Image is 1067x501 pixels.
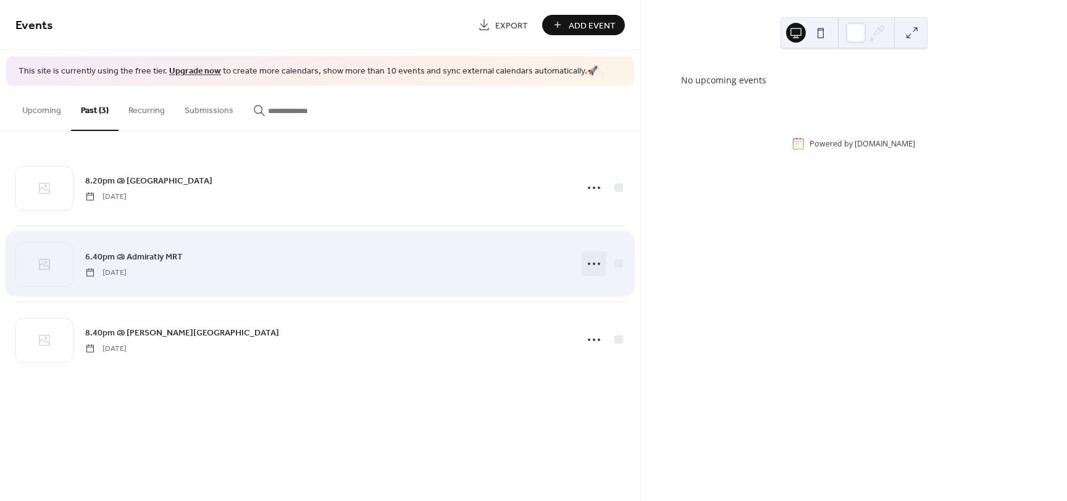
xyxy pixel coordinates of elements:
[85,250,183,264] a: 6.40pm @ Admiratly MRT
[85,326,279,340] a: 8.40pm @ [PERSON_NAME][GEOGRAPHIC_DATA]
[15,14,53,38] span: Events
[85,174,212,188] a: 8.20pm @ [GEOGRAPHIC_DATA]
[175,86,243,130] button: Submissions
[85,191,127,202] span: [DATE]
[71,86,119,131] button: Past (3)
[85,174,212,187] span: 8.20pm @ [GEOGRAPHIC_DATA]
[855,138,915,149] a: [DOMAIN_NAME]
[569,19,616,32] span: Add Event
[85,250,183,263] span: 6.40pm @ Admiratly MRT
[495,19,528,32] span: Export
[85,267,127,278] span: [DATE]
[85,326,279,339] span: 8.40pm @ [PERSON_NAME][GEOGRAPHIC_DATA]
[469,15,537,35] a: Export
[681,74,1027,86] div: No upcoming events
[19,65,598,78] span: This site is currently using the free tier. to create more calendars, show more than 10 events an...
[12,86,71,130] button: Upcoming
[810,138,915,149] div: Powered by
[85,343,127,354] span: [DATE]
[169,63,221,80] a: Upgrade now
[119,86,175,130] button: Recurring
[542,15,625,35] button: Add Event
